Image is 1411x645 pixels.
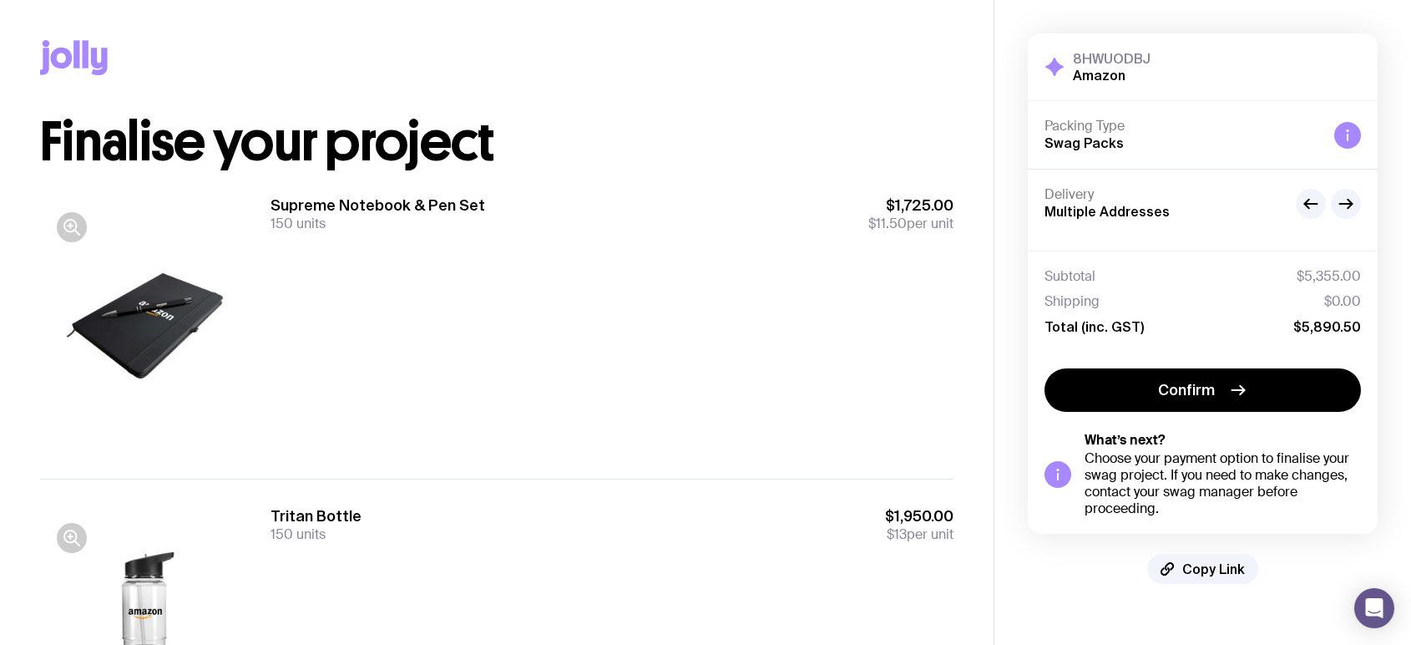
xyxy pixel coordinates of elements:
span: $11.50 [868,215,907,232]
span: Total (inc. GST) [1044,318,1144,335]
h4: Packing Type [1044,118,1321,135]
span: 150 units [271,215,326,232]
h5: What’s next? [1085,432,1361,449]
h3: 8HWUODBJ [1073,50,1151,67]
span: Multiple Addresses [1044,204,1170,219]
div: Open Intercom Messenger [1354,588,1394,628]
button: Copy Link [1147,554,1258,584]
h2: Amazon [1073,67,1151,84]
div: Choose your payment option to finalise your swag project. If you need to make changes, contact yo... [1085,450,1361,517]
span: $5,890.50 [1293,318,1361,335]
h1: Finalise your project [40,115,953,169]
span: Swag Packs [1044,135,1124,150]
span: Shipping [1044,293,1100,310]
h3: Tritan Bottle [271,506,362,526]
span: per unit [868,216,953,232]
span: Copy Link [1182,561,1245,577]
h4: Delivery [1044,186,1282,203]
span: per unit [885,526,953,543]
span: Confirm [1158,380,1215,400]
span: $0.00 [1324,293,1361,310]
span: $1,950.00 [885,506,953,526]
span: 150 units [271,526,326,543]
span: $13 [887,526,907,543]
span: Subtotal [1044,268,1095,285]
span: $1,725.00 [868,196,953,216]
button: Confirm [1044,368,1361,412]
h3: Supreme Notebook & Pen Set [271,196,485,216]
span: $5,355.00 [1297,268,1361,285]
